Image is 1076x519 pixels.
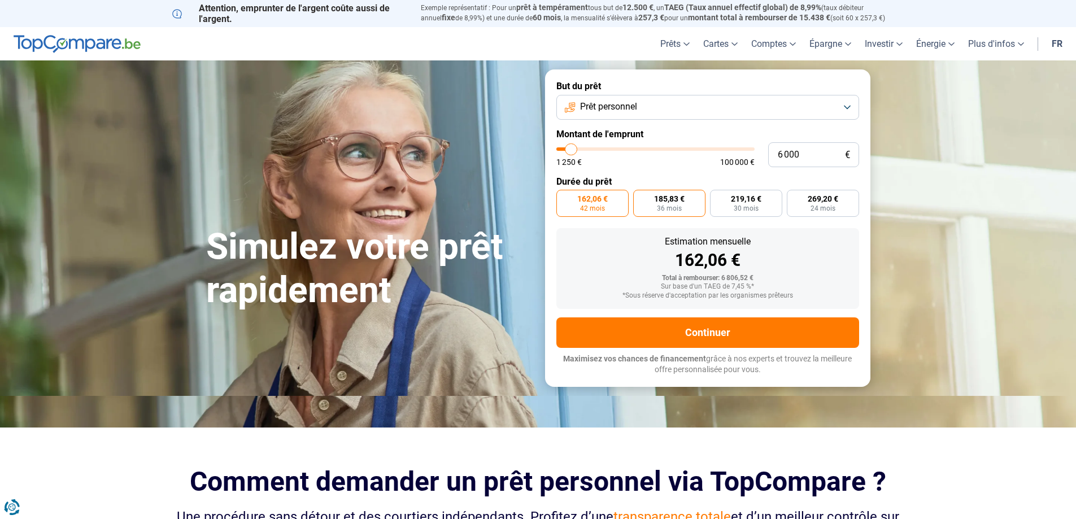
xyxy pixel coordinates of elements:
[172,466,904,497] h2: Comment demander un prêt personnel via TopCompare ?
[556,354,859,376] p: grâce à nos experts et trouvez la meilleure offre personnalisée pour vous.
[664,3,821,12] span: TAEG (Taux annuel effectif global) de 8,99%
[577,195,608,203] span: 162,06 €
[654,27,696,60] a: Prêts
[580,205,605,212] span: 42 mois
[696,27,744,60] a: Cartes
[565,274,850,282] div: Total à rembourser: 6 806,52 €
[638,13,664,22] span: 257,3 €
[654,195,685,203] span: 185,83 €
[556,317,859,348] button: Continuer
[731,195,761,203] span: 219,16 €
[516,3,588,12] span: prêt à tempérament
[565,252,850,269] div: 162,06 €
[556,95,859,120] button: Prêt personnel
[556,81,859,91] label: But du prêt
[580,101,637,113] span: Prêt personnel
[206,225,532,312] h1: Simulez votre prêt rapidement
[688,13,830,22] span: montant total à rembourser de 15.438 €
[172,3,407,24] p: Attention, emprunter de l'argent coûte aussi de l'argent.
[909,27,961,60] a: Énergie
[845,150,850,160] span: €
[803,27,858,60] a: Épargne
[720,158,755,166] span: 100 000 €
[14,35,141,53] img: TopCompare
[1045,27,1069,60] a: fr
[622,3,654,12] span: 12.500 €
[565,283,850,291] div: Sur base d'un TAEG de 7,45 %*
[565,292,850,300] div: *Sous réserve d'acceptation par les organismes prêteurs
[556,129,859,139] label: Montant de l'emprunt
[811,205,835,212] span: 24 mois
[657,205,682,212] span: 36 mois
[563,354,706,363] span: Maximisez vos chances de financement
[565,237,850,246] div: Estimation mensuelle
[556,158,582,166] span: 1 250 €
[734,205,759,212] span: 30 mois
[808,195,838,203] span: 269,20 €
[533,13,561,22] span: 60 mois
[744,27,803,60] a: Comptes
[961,27,1031,60] a: Plus d'infos
[858,27,909,60] a: Investir
[556,176,859,187] label: Durée du prêt
[442,13,455,22] span: fixe
[421,3,904,23] p: Exemple représentatif : Pour un tous but de , un (taux débiteur annuel de 8,99%) et une durée de ...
